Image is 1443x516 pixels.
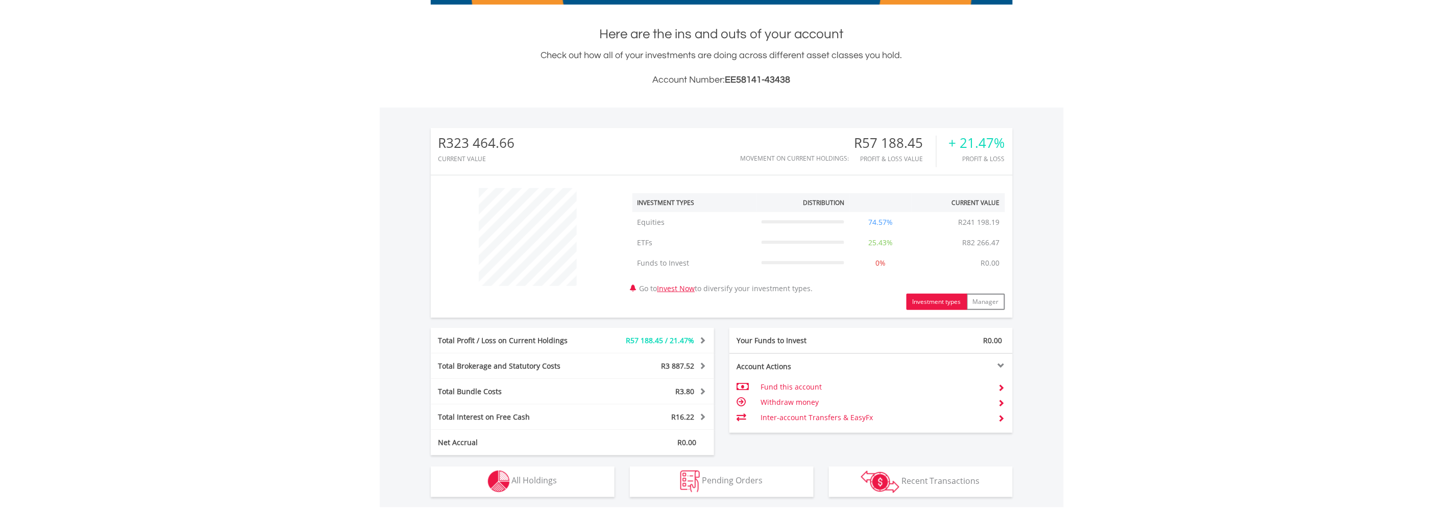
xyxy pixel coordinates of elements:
[854,136,936,150] div: R57 188.45
[861,471,899,493] img: transactions-zar-wht.png
[949,136,1005,150] div: + 21.47%
[729,362,871,372] div: Account Actions
[626,336,695,345] span: R57 188.45 / 21.47%
[849,212,912,233] td: 74.57%
[976,253,1005,273] td: R0.00
[849,253,912,273] td: 0%
[901,475,980,486] span: Recent Transactions
[431,336,596,346] div: Total Profit / Loss on Current Holdings
[849,233,912,253] td: 25.43%
[431,467,615,497] button: All Holdings
[761,379,990,395] td: Fund this account
[912,193,1005,212] th: Current Value
[488,471,510,493] img: holdings-wht.png
[702,475,763,486] span: Pending Orders
[907,294,967,310] button: Investment types
[761,410,990,425] td: Inter-account Transfers & EasyFx
[431,386,596,397] div: Total Bundle Costs
[431,48,1013,87] div: Check out how all of your investments are doing across different asset classes you hold.
[676,386,695,396] span: R3.80
[854,156,936,162] div: Profit & Loss Value
[625,183,1013,310] div: Go to to diversify your investment types.
[431,73,1013,87] h3: Account Number:
[967,294,1005,310] button: Manager
[438,136,515,150] div: R323 464.66
[512,475,557,486] span: All Holdings
[672,412,695,422] span: R16.22
[958,233,1005,253] td: R82 266.47
[761,395,990,410] td: Withdraw money
[949,156,1005,162] div: Profit & Loss
[829,467,1013,497] button: Recent Transactions
[953,212,1005,233] td: R241 198.19
[729,336,871,346] div: Your Funds to Invest
[632,233,756,253] td: ETFs
[725,75,791,85] span: EE58141-43438
[431,25,1013,43] h1: Here are the ins and outs of your account
[632,253,756,273] td: Funds to Invest
[431,412,596,422] div: Total Interest on Free Cash
[984,336,1002,345] span: R0.00
[657,283,695,293] a: Invest Now
[803,198,844,207] div: Distribution
[438,156,515,162] div: CURRENT VALUE
[632,212,756,233] td: Equities
[662,361,695,371] span: R3 887.52
[741,155,849,162] div: Movement on Current Holdings:
[680,471,700,493] img: pending_instructions-wht.png
[632,193,756,212] th: Investment Types
[630,467,814,497] button: Pending Orders
[431,361,596,371] div: Total Brokerage and Statutory Costs
[678,437,697,447] span: R0.00
[431,437,596,448] div: Net Accrual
